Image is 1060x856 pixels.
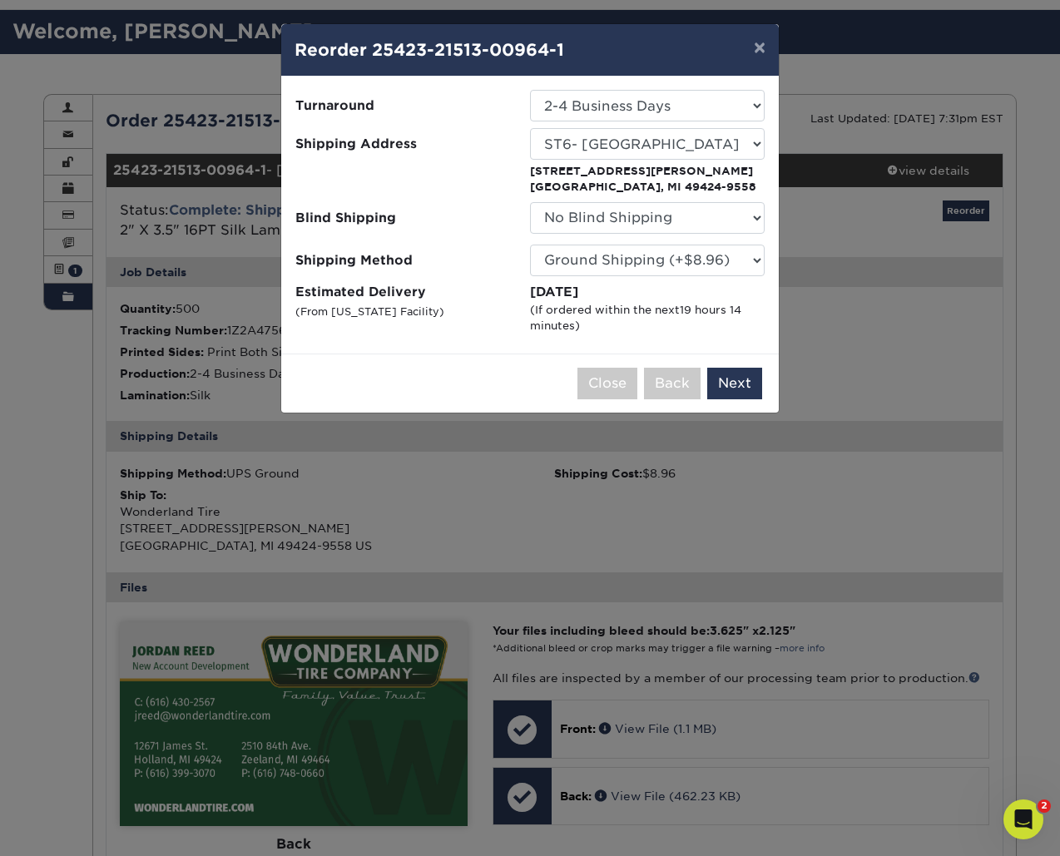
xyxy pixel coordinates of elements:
span: Turnaround [295,96,518,116]
button: × [741,24,779,71]
span: 2 [1038,799,1051,813]
div: (If ordered within the next ) [530,302,765,334]
span: Shipping Method [295,250,518,270]
h4: Reorder 25423-21513-00964-1 [295,37,765,62]
div: [DATE] [530,283,765,302]
small: (From [US_STATE] Facility) [295,305,444,318]
button: Next [707,368,762,399]
label: Estimated Delivery [295,283,530,334]
p: [STREET_ADDRESS][PERSON_NAME] [GEOGRAPHIC_DATA], MI 49424-9558 [530,163,765,195]
iframe: Intercom live chat [1003,799,1043,839]
span: Shipping Address [295,135,518,154]
button: Close [577,368,637,399]
span: 19 hours 14 minutes [530,304,741,332]
button: Back [644,368,701,399]
span: Blind Shipping [295,208,518,227]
